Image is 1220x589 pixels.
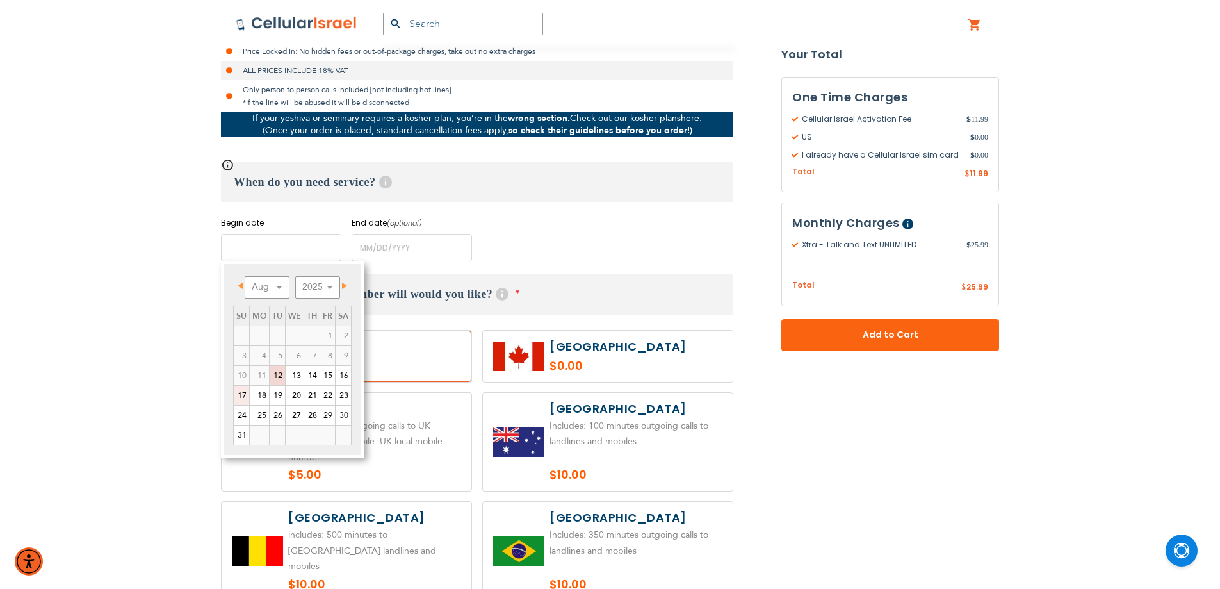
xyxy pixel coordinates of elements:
[320,366,335,385] a: 15
[252,310,266,322] span: Monday
[792,88,988,107] h3: One Time Charges
[970,168,988,179] span: 11.99
[320,386,335,405] a: 22
[245,276,289,299] select: Select month
[334,278,350,294] a: Next
[792,240,966,251] span: Xtra - Talk and Text UNLIMITED
[250,386,269,405] a: 18
[792,215,900,231] span: Monthly Charges
[961,283,966,294] span: $
[234,426,249,445] a: 31
[966,113,971,125] span: $
[320,326,335,345] span: 1
[970,131,975,143] span: $
[379,176,392,188] span: Help
[338,310,348,322] span: Saturday
[270,366,285,385] a: 12
[792,166,815,178] span: Total
[792,113,966,125] span: Cellular Israel Activation Fee
[270,386,285,405] a: 19
[970,149,988,161] span: 0.00
[383,13,543,35] input: Search
[387,218,422,228] i: (optional)
[221,42,733,61] li: Price Locked In: No hidden fees or out-of-package charges, take out no extra charges
[286,406,304,425] a: 27
[221,80,733,112] li: Only person to person calls included [not including hot lines] *If the line will be abused it wil...
[966,113,988,125] span: 11.99
[15,547,43,576] div: Accessibility Menu
[238,283,243,289] span: Prev
[966,240,988,251] span: 25.99
[270,406,285,425] a: 26
[342,283,347,289] span: Next
[352,234,472,261] input: MM/DD/YYYY
[221,162,733,202] h3: When do you need service?
[964,169,970,180] span: $
[336,346,351,365] span: 9
[234,346,249,365] span: 3
[508,112,570,124] strong: wrong section.
[781,45,999,64] strong: Your Total
[221,61,733,80] li: ALL PRICES INCLUDE 18% VAT
[221,234,341,261] input: MM/DD/YYYY
[288,310,301,322] span: Wednesday
[304,346,320,365] span: 7
[336,386,351,405] a: 23
[902,219,913,230] span: Help
[781,319,999,351] button: Add to Cart
[824,329,957,342] span: Add to Cart
[966,240,971,251] span: $
[295,276,340,299] select: Select year
[966,282,988,293] span: 25.99
[304,366,320,385] a: 14
[236,16,357,31] img: Cellular Israel Logo
[286,386,304,405] a: 20
[320,346,335,365] span: 8
[234,386,249,405] a: 17
[250,346,269,365] span: 4
[250,366,269,385] span: 11
[792,131,970,143] span: US
[272,310,282,322] span: Tuesday
[970,131,988,143] span: 0.00
[336,366,351,385] a: 16
[304,406,320,425] a: 28
[250,406,269,425] a: 25
[681,112,702,124] a: here.
[323,310,332,322] span: Friday
[304,386,320,405] a: 21
[234,366,249,385] span: 10
[221,217,341,229] label: Begin date
[236,310,247,322] span: Sunday
[970,149,975,161] span: $
[286,346,304,365] span: 6
[508,124,692,137] strong: so check their guidelines before you order!)
[286,366,304,385] a: 13
[234,406,249,425] a: 24
[320,406,335,425] a: 29
[234,278,250,294] a: Prev
[352,217,472,229] label: End date
[496,288,508,301] span: Help
[336,406,351,425] a: 30
[270,346,285,365] span: 5
[792,149,970,161] span: I already have a Cellular Israel sim card
[792,280,815,292] span: Total
[336,326,351,345] span: 2
[221,112,733,137] p: If your yeshiva or seminary requires a kosher plan, you’re in the Check out our kosher plans (Onc...
[307,310,317,322] span: Thursday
